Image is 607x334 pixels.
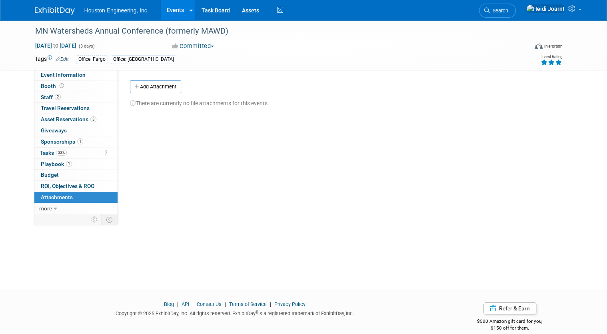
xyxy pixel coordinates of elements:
img: Heidi Joarnt [526,4,565,13]
span: Sponsorships [41,138,83,145]
span: Staff [41,94,61,100]
td: Personalize Event Tab Strip [88,214,102,225]
a: Playbook1 [34,159,118,170]
div: There are currently no file attachments for this events. [130,93,567,107]
img: Format-Inperson.png [535,43,543,49]
a: Staff2 [34,92,118,103]
a: Event Information [34,70,118,80]
span: Travel Reservations [41,105,90,111]
span: 1 [77,138,83,144]
span: Booth [41,83,66,89]
div: $150 off for them. [447,325,573,332]
button: Committed [170,42,217,50]
button: Add Attachment [130,80,181,93]
div: MN Watersheds Annual Conference (formerly MAWD) [32,24,518,38]
div: In-Person [544,43,563,49]
a: Travel Reservations [34,103,118,114]
div: Office: Fargo [76,55,108,64]
span: 33% [56,150,67,156]
img: ExhibitDay [35,7,75,15]
span: 3 [90,116,96,122]
div: Office: [GEOGRAPHIC_DATA] [111,55,176,64]
a: Search [479,4,516,18]
a: Tasks33% [34,148,118,158]
span: Search [490,8,508,14]
a: Giveaways [34,125,118,136]
a: Refer & Earn [483,302,536,314]
span: | [268,301,273,307]
span: Playbook [41,161,72,167]
td: Tags [35,55,69,64]
a: Contact Us [197,301,222,307]
span: Giveaways [41,127,67,134]
div: Event Format [485,42,563,54]
a: Attachments [34,192,118,203]
span: | [223,301,228,307]
span: more [39,205,52,212]
span: Budget [41,172,59,178]
a: Terms of Service [229,301,267,307]
td: Toggle Event Tabs [101,214,118,225]
a: more [34,203,118,214]
span: ROI, Objectives & ROO [41,183,94,189]
span: [DATE] [DATE] [35,42,77,49]
a: Privacy Policy [274,301,305,307]
div: $500 Amazon gift card for you, [447,313,573,331]
a: Edit [56,56,69,62]
a: Budget [34,170,118,180]
sup: ® [256,310,258,314]
span: Booth not reserved yet [58,83,66,89]
span: Attachments [41,194,73,200]
div: Copyright © 2025 ExhibitDay, Inc. All rights reserved. ExhibitDay is a registered trademark of Ex... [35,308,435,317]
span: (3 days) [78,44,95,49]
a: ROI, Objectives & ROO [34,181,118,192]
span: 1 [66,161,72,167]
a: API [182,301,189,307]
span: | [190,301,196,307]
span: Tasks [40,150,67,156]
span: Asset Reservations [41,116,96,122]
span: to [52,42,60,49]
a: Booth [34,81,118,92]
a: Asset Reservations3 [34,114,118,125]
span: | [175,301,180,307]
a: Sponsorships1 [34,136,118,147]
a: Blog [164,301,174,307]
span: Houston Engineering, Inc. [84,7,149,14]
div: Event Rating [541,55,562,59]
span: 2 [55,94,61,100]
span: Event Information [41,72,86,78]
